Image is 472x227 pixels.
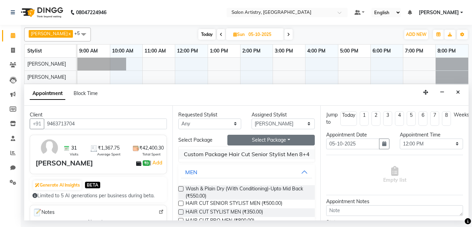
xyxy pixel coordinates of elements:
[18,3,65,22] img: logo
[185,168,197,176] div: MEN
[186,208,263,217] span: HAIR CUT STYLIST MEN (₹350.00)
[454,111,469,119] div: Weeks
[173,136,222,144] div: Select Package
[246,29,281,40] input: 2025-10-05
[74,90,98,96] span: Block Time
[326,219,389,226] div: Status
[419,9,459,16] span: [PERSON_NAME]
[404,30,428,39] button: ADD NEW
[31,31,68,36] span: [PERSON_NAME]
[252,111,315,119] div: Assigned Stylist
[151,159,163,167] a: Add
[400,131,463,139] div: Appointment Time
[27,48,42,54] span: Stylist
[208,46,230,56] a: 1:00 PM
[74,30,85,36] span: +5
[143,46,168,56] a: 11:00 AM
[110,46,135,56] a: 10:00 AM
[33,180,82,190] button: Generate AI Insights
[186,185,310,200] span: Wash & Plain Dry (With Conditioning)-Upto Mid Back (₹550.00)
[326,198,463,205] div: Appointment Notes
[175,46,200,56] a: 12:00 PM
[430,111,439,126] li: 7
[442,111,451,126] li: 8
[173,153,222,160] div: Select Services
[326,131,389,139] div: Appointment Date
[76,3,106,22] b: 08047224946
[178,111,242,119] div: Requested Stylist
[39,138,59,158] img: avatar
[383,166,406,184] span: Empty list
[436,46,457,56] a: 8:00 PM
[44,119,167,129] input: Search by Name/Mobile/Email/Code
[32,192,164,199] div: Limited to 5 AI generations per business during beta.
[179,149,315,159] li: Custom Package Hair Cut Senior Stylist Men 8+4
[88,218,108,226] span: No notes
[232,32,246,37] span: Sun
[403,46,425,56] a: 7:00 PM
[68,31,71,36] a: x
[418,111,427,126] li: 6
[70,152,78,157] span: Visits
[371,46,393,56] a: 6:00 PM
[240,46,262,56] a: 2:00 PM
[30,87,65,100] span: Appointment
[97,152,121,157] span: Average Spent
[186,217,254,226] span: HAIR CUT PRO MEN (₹800.00)
[98,144,120,152] span: ₹1,367.75
[143,160,150,166] span: ₹0
[139,144,164,152] span: ₹42,400.30
[360,111,369,126] li: 1
[181,166,312,178] button: MEN
[273,46,295,56] a: 3:00 PM
[150,159,163,167] span: |
[326,139,379,149] input: yyyy-mm-dd
[198,29,216,40] span: Today
[30,119,44,129] button: +91
[27,61,66,67] span: [PERSON_NAME]
[305,46,327,56] a: 4:00 PM
[406,32,426,37] span: ADD NEW
[33,208,55,217] span: Notes
[338,46,360,56] a: 5:00 PM
[326,111,338,126] div: Jump to
[30,111,167,119] div: Client
[383,111,392,126] li: 3
[71,144,77,152] span: 31
[407,111,416,126] li: 5
[36,158,93,168] div: [PERSON_NAME]
[227,135,315,145] button: Select Package
[186,200,282,208] span: HAIR CUT SENIOR STYLIST MEN (₹500.00)
[142,152,161,157] span: Total Spent
[395,111,404,126] li: 4
[453,87,463,98] button: Close
[77,46,100,56] a: 9:00 AM
[342,112,355,119] div: Today
[371,111,380,126] li: 2
[85,182,100,188] span: BETA
[27,74,66,80] span: [PERSON_NAME]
